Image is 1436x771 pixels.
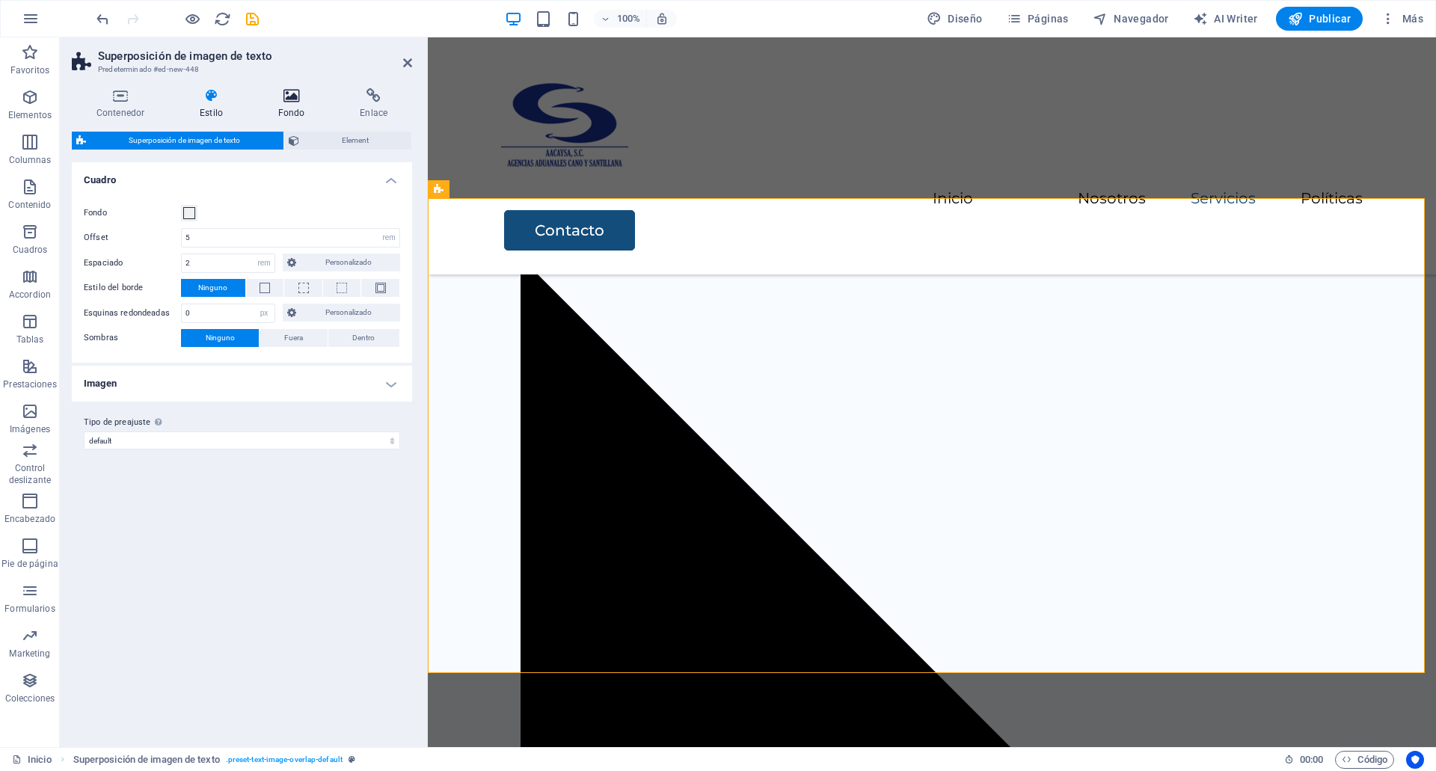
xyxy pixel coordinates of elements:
[206,329,235,347] span: Ninguno
[1093,11,1169,26] span: Navegador
[72,366,412,402] h4: Imagen
[10,423,50,435] p: Imágenes
[1310,754,1313,765] span: :
[4,513,55,525] p: Encabezado
[1001,7,1075,31] button: Páginas
[352,329,375,347] span: Dentro
[655,12,669,25] i: Al redimensionar, ajustar el nivel de zoom automáticamente para ajustarse al dispositivo elegido.
[73,751,355,769] nav: breadcrumb
[301,254,396,271] span: Personalizado
[1342,751,1387,769] span: Código
[594,10,647,28] button: 100%
[90,132,279,150] span: Superposición de imagen de texto
[9,648,50,660] p: Marketing
[1193,11,1258,26] span: AI Writer
[16,334,44,345] p: Tablas
[72,88,175,120] h4: Contenedor
[183,10,201,28] button: Haz clic para salir del modo de previsualización y seguir editando
[1406,751,1424,769] button: Usercentrics
[98,63,382,76] h3: Predeterminado #ed-new-448
[921,7,989,31] div: Diseño (Ctrl+Alt+Y)
[84,233,181,242] label: Offset
[260,329,327,347] button: Fuera
[84,304,181,322] label: Esquinas redondeadas
[214,10,231,28] i: Volver a cargar página
[927,11,983,26] span: Diseño
[283,254,400,271] button: Personalizado
[8,199,51,211] p: Contenido
[335,88,412,120] h4: Enlace
[301,304,396,322] span: Personalizado
[13,244,48,256] p: Cuadros
[1300,751,1323,769] span: 00 00
[1276,7,1363,31] button: Publicar
[284,329,303,347] span: Fuera
[181,279,245,297] button: Ninguno
[84,254,181,272] label: Espaciado
[73,751,220,769] span: Haz clic para seleccionar y doble clic para editar
[84,329,181,347] label: Sombras
[4,603,55,615] p: Formularios
[243,10,261,28] button: save
[1381,11,1423,26] span: Más
[921,7,989,31] button: Diseño
[349,755,355,764] i: Este elemento es un preajuste personalizable
[94,10,111,28] i: Deshacer: Mover elementos (Ctrl+Z)
[8,109,52,121] p: Elementos
[616,10,640,28] h6: 100%
[84,279,181,297] label: Estilo del borde
[93,10,111,28] button: undo
[1335,751,1394,769] button: Código
[98,49,412,63] h2: Superposición de imagen de texto
[72,162,412,189] h4: Cuadro
[84,204,181,222] label: Fondo
[84,414,400,431] label: Tipo de preajuste
[283,304,400,322] button: Personalizado
[1288,11,1351,26] span: Publicar
[5,692,55,704] p: Colecciones
[304,132,408,150] span: Element
[10,64,49,76] p: Favoritos
[3,378,56,390] p: Prestaciones
[72,132,283,150] button: Superposición de imagen de texto
[254,88,336,120] h4: Fondo
[9,154,52,166] p: Columnas
[12,751,52,769] a: Haz clic para cancelar la selección y doble clic para abrir páginas
[198,279,227,297] span: Ninguno
[328,329,399,347] button: Dentro
[1007,11,1069,26] span: Páginas
[244,10,261,28] i: Guardar (Ctrl+S)
[1187,7,1264,31] button: AI Writer
[213,10,231,28] button: reload
[1375,7,1429,31] button: Más
[9,289,51,301] p: Accordion
[1284,751,1324,769] h6: Tiempo de la sesión
[284,132,412,150] button: Element
[226,751,343,769] span: . preset-text-image-overlap-default
[1087,7,1175,31] button: Navegador
[1,558,58,570] p: Pie de página
[181,329,259,347] button: Ninguno
[175,88,254,120] h4: Estilo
